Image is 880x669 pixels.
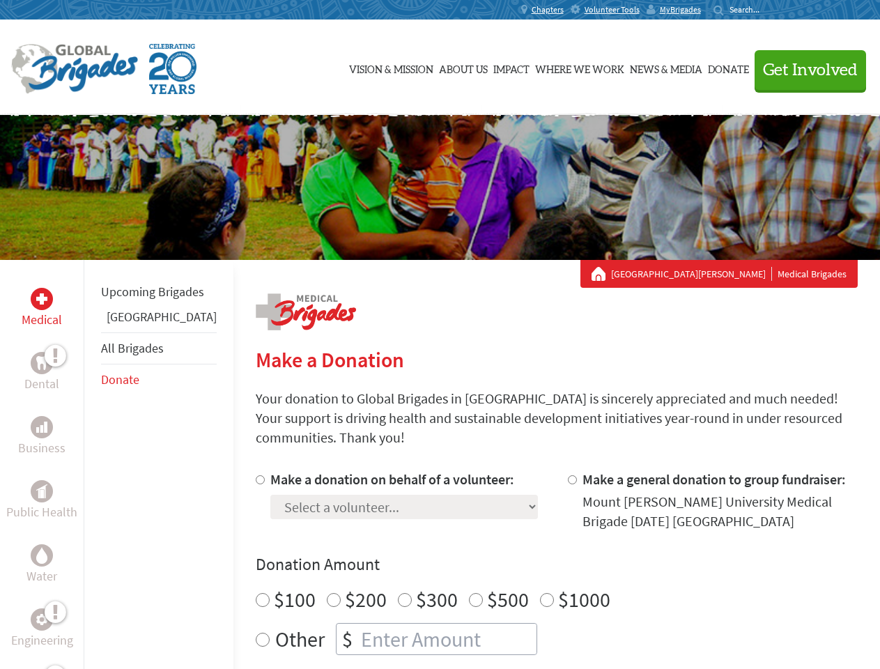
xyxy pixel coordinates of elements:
div: Dental [31,352,53,374]
span: Volunteer Tools [585,4,640,15]
h4: Donation Amount [256,553,858,576]
li: Donate [101,364,217,395]
label: $200 [345,586,387,613]
label: $1000 [558,586,610,613]
a: Upcoming Brigades [101,284,204,300]
a: MedicalMedical [22,288,62,330]
div: Water [31,544,53,567]
div: Engineering [31,608,53,631]
a: [GEOGRAPHIC_DATA][PERSON_NAME] [611,267,772,281]
p: Business [18,438,65,458]
p: Medical [22,310,62,330]
a: EngineeringEngineering [11,608,73,650]
p: Engineering [11,631,73,650]
label: $500 [487,586,529,613]
a: DentalDental [24,352,59,394]
img: Water [36,547,47,563]
a: Impact [493,33,530,102]
div: Medical Brigades [592,267,847,281]
input: Search... [730,4,769,15]
p: Dental [24,374,59,394]
span: MyBrigades [660,4,701,15]
p: Water [26,567,57,586]
div: $ [337,624,358,654]
li: All Brigades [101,332,217,364]
span: Chapters [532,4,564,15]
img: Global Brigades Celebrating 20 Years [149,44,196,94]
div: Mount [PERSON_NAME] University Medical Brigade [DATE] [GEOGRAPHIC_DATA] [582,492,858,531]
p: Your donation to Global Brigades in [GEOGRAPHIC_DATA] is sincerely appreciated and much needed! Y... [256,389,858,447]
a: Vision & Mission [349,33,433,102]
a: Donate [101,371,139,387]
input: Enter Amount [358,624,537,654]
label: $100 [274,586,316,613]
button: Get Involved [755,50,866,90]
img: Public Health [36,484,47,498]
li: Guatemala [101,307,217,332]
img: Engineering [36,614,47,625]
a: Where We Work [535,33,624,102]
a: All Brigades [101,340,164,356]
a: BusinessBusiness [18,416,65,458]
a: WaterWater [26,544,57,586]
h2: Make a Donation [256,347,858,372]
p: Public Health [6,502,77,522]
img: Business [36,422,47,433]
div: Business [31,416,53,438]
label: Make a general donation to group fundraiser: [582,470,846,488]
a: Public HealthPublic Health [6,480,77,522]
a: [GEOGRAPHIC_DATA] [107,309,217,325]
img: Global Brigades Logo [11,44,138,94]
img: Dental [36,356,47,369]
label: Other [275,623,325,655]
li: Upcoming Brigades [101,277,217,307]
a: About Us [439,33,488,102]
div: Public Health [31,480,53,502]
label: Make a donation on behalf of a volunteer: [270,470,514,488]
a: News & Media [630,33,702,102]
div: Medical [31,288,53,310]
label: $300 [416,586,458,613]
a: Donate [708,33,749,102]
span: Get Involved [763,62,858,79]
img: Medical [36,293,47,305]
img: logo-medical.png [256,293,356,330]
